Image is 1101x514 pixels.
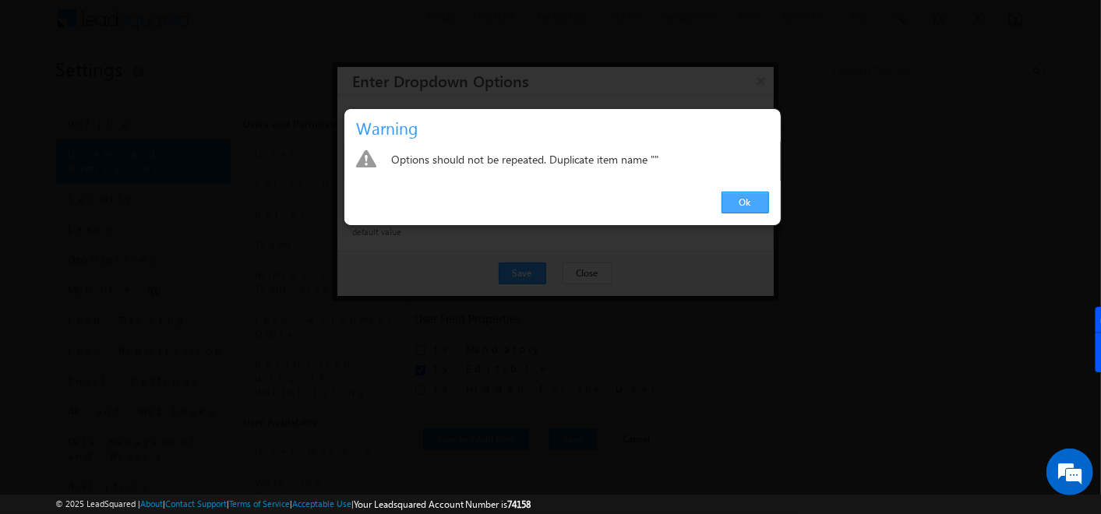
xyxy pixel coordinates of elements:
h3: Warning [356,114,775,142]
div: Options should not be repeated. Duplicate item name "" [391,150,769,171]
img: d_60004797649_company_0_60004797649 [26,82,65,102]
a: Acceptable Use [292,498,351,509]
a: Contact Support [165,498,227,509]
em: Submit [228,400,283,421]
a: About [140,498,163,509]
a: Ok [722,192,769,213]
textarea: Type your message and click 'Submit' [20,144,284,388]
a: Terms of Service [229,498,290,509]
span: © 2025 LeadSquared | | | | | [55,497,531,512]
div: Leave a message [81,82,262,102]
span: 74158 [508,498,531,510]
span: Your Leadsquared Account Number is [354,498,531,510]
div: Minimize live chat window [256,8,293,45]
